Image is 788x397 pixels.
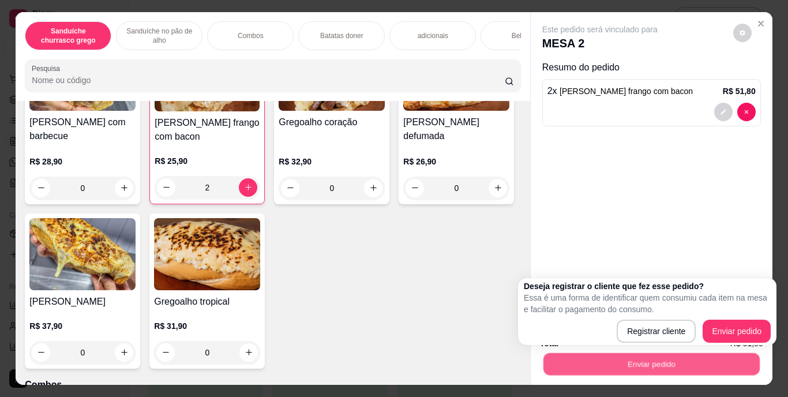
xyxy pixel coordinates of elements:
[32,343,50,362] button: decrease-product-quantity
[560,87,693,96] span: [PERSON_NAME] frango com bacon
[157,178,175,197] button: decrease-product-quantity
[543,353,759,376] button: Enviar pedido
[115,179,133,197] button: increase-product-quantity
[279,115,385,129] h4: Gregoalho coração
[154,295,260,309] h4: Gregoalho tropical
[238,31,264,40] p: Combos
[281,179,299,197] button: decrease-product-quantity
[542,35,658,51] p: MESA 2
[29,320,136,332] p: R$ 37,90
[29,295,136,309] h4: [PERSON_NAME]
[115,343,133,362] button: increase-product-quantity
[489,179,507,197] button: increase-product-quantity
[617,320,696,343] button: Registrar cliente
[752,14,770,33] button: Close
[714,103,733,121] button: decrease-product-quantity
[524,292,771,315] p: Essa é uma forma de identificar quem consumiu cada item na mesa e facilitar o pagamento do consumo.
[723,85,756,97] p: R$ 51,80
[154,320,260,332] p: R$ 31,90
[320,31,363,40] p: Batatas doner
[155,155,260,167] p: R$ 25,90
[32,74,505,86] input: Pesquisa
[239,343,258,362] button: increase-product-quantity
[25,378,520,392] p: Combos
[403,115,509,143] h4: [PERSON_NAME] defumada
[29,156,136,167] p: R$ 28,90
[547,84,693,98] p: 2 x
[35,27,102,45] p: Sanduíche churrasco grego
[32,63,64,73] label: Pesquisa
[542,24,658,35] p: Este pedido será vinculado para
[406,179,424,197] button: decrease-product-quantity
[733,24,752,42] button: decrease-product-quantity
[239,178,257,197] button: increase-product-quantity
[364,179,382,197] button: increase-product-quantity
[524,280,771,292] h2: Deseja registrar o cliente que fez esse pedido?
[126,27,193,45] p: Sanduíche no pão de alho
[29,218,136,290] img: product-image
[155,116,260,144] h4: [PERSON_NAME] frango com bacon
[156,343,175,362] button: decrease-product-quantity
[32,179,50,197] button: decrease-product-quantity
[542,61,761,74] p: Resumo do pedido
[403,156,509,167] p: R$ 26,90
[418,31,448,40] p: adicionais
[279,156,385,167] p: R$ 32,90
[29,115,136,143] h4: [PERSON_NAME] com barbecue
[703,320,771,343] button: Enviar pedido
[737,103,756,121] button: decrease-product-quantity
[154,218,260,290] img: product-image
[512,31,536,40] p: Bebidas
